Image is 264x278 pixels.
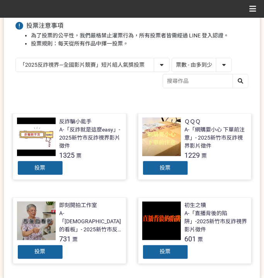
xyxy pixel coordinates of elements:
div: 即刻開拍工作室 [60,202,97,210]
div: A-「反詐就是這麼easy」- 2025新竹市反詐視界影片徵件 [60,126,122,150]
span: 投票 [35,165,46,171]
span: 票 [77,153,82,159]
span: 票 [202,153,207,159]
span: 投票注意事項 [26,22,63,29]
span: 投票 [160,165,171,171]
a: ＱＱＱA-「網購要小心 下單前注意」- 2025新竹市反詐視界影片徵件1229票投票 [138,113,252,180]
div: A-「網購要小心 下單前注意」- 2025新竹市反詐視界影片徵件 [185,126,247,150]
div: ＱＱＱ [185,118,201,126]
span: 票 [73,237,78,243]
span: 1229 [185,151,200,159]
input: 搜尋作品 [163,74,248,88]
li: 為了投票的公平性，我們嚴格禁止灌票行為，所有投票者皆需經過 LINE 登入認證。 [31,32,249,40]
span: 731 [60,235,71,243]
a: 即刻開拍工作室A-「[DEMOGRAPHIC_DATA]的看板」- 2025新竹市反詐視界影片徵件731票投票 [13,197,126,264]
div: A-「[DEMOGRAPHIC_DATA]的看板」- 2025新竹市反詐視界影片徵件 [60,210,122,234]
li: 投票規則：每天從所有作品中擇一投票。 [31,40,249,48]
span: 1325 [60,151,75,159]
span: 601 [185,235,196,243]
div: 初生之犢 [185,202,206,210]
a: 初生之犢A-「直播背後的陷阱」-2025新竹市反詐視界影片徵件601票投票 [138,197,252,264]
div: A-「直播背後的陷阱」-2025新竹市反詐視界影片徵件 [185,210,247,234]
span: 投票 [35,249,46,255]
span: 票 [198,237,203,243]
a: 反詐騙小能手A-「反詐就是這麼easy」- 2025新竹市反詐視界影片徵件1325票投票 [13,113,126,180]
span: 投票 [160,249,171,255]
div: 反詐騙小能手 [60,118,92,126]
